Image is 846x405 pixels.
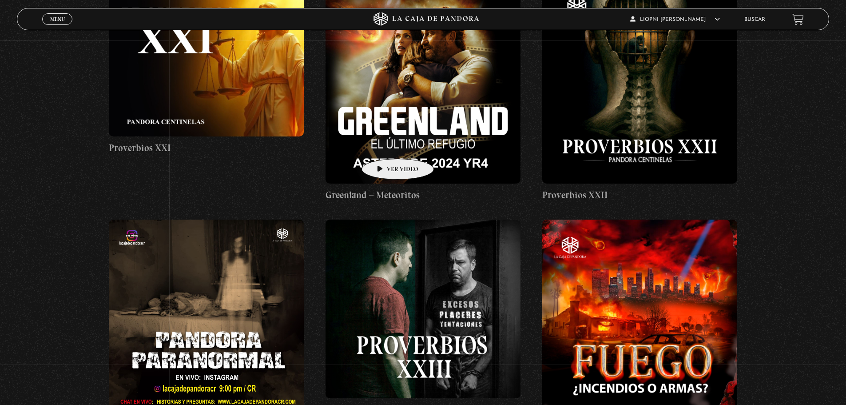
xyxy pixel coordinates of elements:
span: Cerrar [47,24,68,30]
a: View your shopping cart [792,13,804,25]
span: Menu [50,16,65,22]
a: Buscar [744,17,765,22]
h4: Proverbios XXII [542,188,737,202]
span: LIOPNI [PERSON_NAME] [630,17,720,22]
h4: Proverbios XXI [109,141,304,155]
h4: Greenland – Meteoritos [326,188,520,202]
